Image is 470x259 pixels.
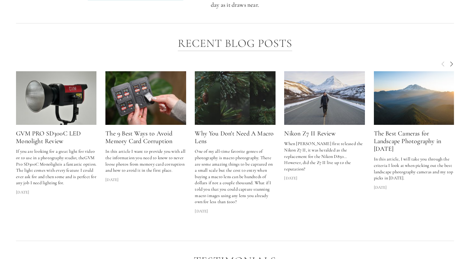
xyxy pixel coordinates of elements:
[16,148,96,186] p: If you are looking for a great light for video or to use in a photography studio; the is a fantas...
[195,130,274,145] a: Why You Don't Need A Macro Lens
[374,156,454,181] p: In this article, I will take you through the criteria I look at when picking out the best landsca...
[284,130,335,137] a: Nikon Z7 II Review
[195,148,275,205] p: One of my all-time favorite genres of photography is macro photography. There are some amazing th...
[195,208,208,214] time: [DATE]
[284,71,365,125] a: Nikon Z7 II Review
[16,189,29,195] time: [DATE]
[178,37,293,51] a: Recent Blog Posts
[105,130,172,145] a: The 9 Best Ways to Avoid Memory Card Corruption
[16,71,97,125] img: GVM PRO SD300C LED Monolight Review
[374,130,441,153] a: The Best Cameras for Landscape Photography in [DATE]
[105,148,186,173] p: In this article I want to provide you with all the information you need to know to never loose ph...
[16,130,81,145] a: GVM PRO SD300C LED Monolight Review
[374,71,454,125] img: The Best Cameras for Landscape Photography in 2025
[449,61,454,66] span: Next
[105,177,119,183] time: [DATE]
[195,71,275,125] a: Why You Don't Need A Macro Lens
[16,155,95,167] a: GVM Pro SD300C Monolight
[105,71,186,125] a: The 9 Best Ways to Avoid Memory Card Corruption
[277,71,373,125] img: Nikon Z7 II Review
[374,185,387,190] time: [DATE]
[284,175,297,181] time: [DATE]
[192,71,278,125] img: Why You Don't Need A Macro Lens
[441,61,446,66] span: Previous
[103,71,189,125] img: The 9 Best Ways to Avoid Memory Card Corruption
[284,141,365,172] p: When [PERSON_NAME] first released the Nikon Z7 II, it was heralded as the replacement for the Nik...
[16,71,96,125] a: GVM PRO SD300C LED Monolight Review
